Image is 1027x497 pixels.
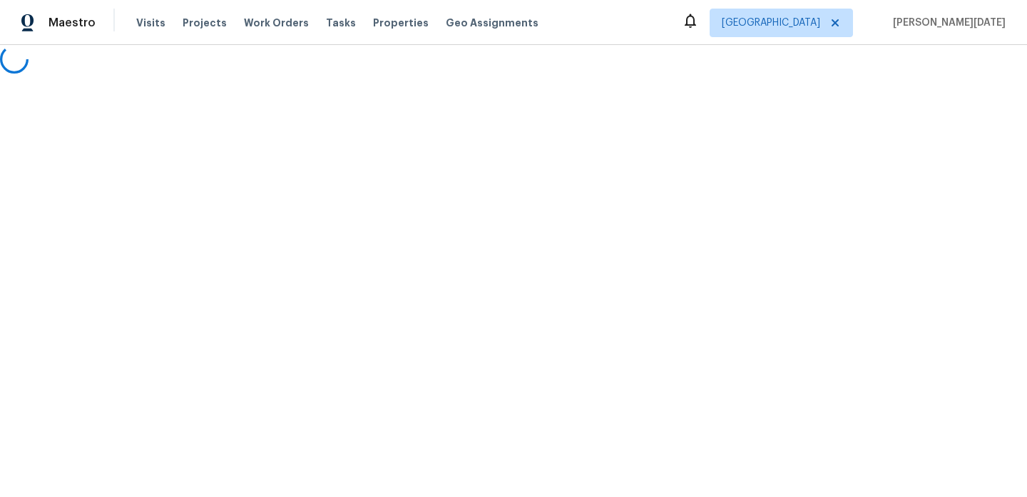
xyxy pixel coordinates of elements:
[183,16,227,30] span: Projects
[722,16,820,30] span: [GEOGRAPHIC_DATA]
[446,16,538,30] span: Geo Assignments
[244,16,309,30] span: Work Orders
[373,16,429,30] span: Properties
[48,16,96,30] span: Maestro
[887,16,1006,30] span: [PERSON_NAME][DATE]
[136,16,165,30] span: Visits
[326,18,356,28] span: Tasks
